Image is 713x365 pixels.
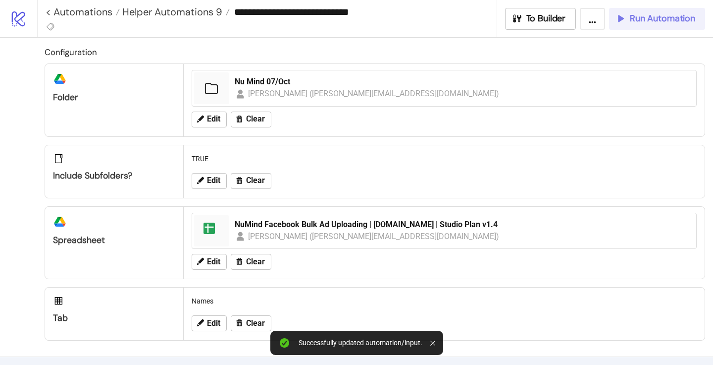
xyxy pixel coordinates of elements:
[53,92,175,103] div: Folder
[299,339,422,347] div: Successfully updated automation/input.
[580,8,605,30] button: ...
[53,170,175,182] div: Include subfolders?
[505,8,576,30] button: To Builder
[609,8,705,30] button: Run Automation
[192,173,227,189] button: Edit
[235,76,690,87] div: Nu Mind 07/Oct
[45,46,705,59] h2: Configuration
[192,112,227,127] button: Edit
[231,173,271,189] button: Clear
[246,176,265,185] span: Clear
[53,312,175,324] div: Tab
[192,254,227,270] button: Edit
[188,149,701,168] div: TRUE
[526,13,566,24] span: To Builder
[248,87,500,100] div: [PERSON_NAME] ([PERSON_NAME][EMAIL_ADDRESS][DOMAIN_NAME])
[53,235,175,246] div: Spreadsheet
[246,115,265,123] span: Clear
[231,315,271,331] button: Clear
[120,7,230,17] a: Helper Automations 9
[231,112,271,127] button: Clear
[207,257,220,266] span: Edit
[246,257,265,266] span: Clear
[207,176,220,185] span: Edit
[248,230,500,243] div: [PERSON_NAME] ([PERSON_NAME][EMAIL_ADDRESS][DOMAIN_NAME])
[630,13,695,24] span: Run Automation
[207,115,220,123] span: Edit
[120,5,222,18] span: Helper Automations 9
[235,219,690,230] div: NuMind Facebook Bulk Ad Uploading | [DOMAIN_NAME] | Studio Plan v1.4
[207,319,220,328] span: Edit
[46,7,120,17] a: < Automations
[188,292,701,310] div: Names
[231,254,271,270] button: Clear
[246,319,265,328] span: Clear
[192,315,227,331] button: Edit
